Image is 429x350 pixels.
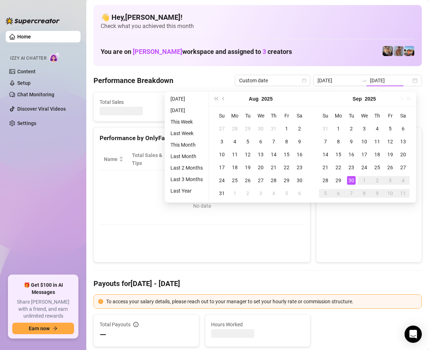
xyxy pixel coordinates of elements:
img: Zach [404,46,414,56]
div: Est. Hours Worked [177,151,210,167]
span: 🎁 Get $100 in AI Messages [12,282,74,296]
th: Name [100,148,128,170]
span: [PERSON_NAME] [133,48,182,55]
span: to [361,78,367,83]
th: Chat Conversion [257,148,305,170]
span: 3 [263,48,266,55]
div: No data [107,202,297,210]
span: swap-right [361,78,367,83]
span: — [100,329,106,341]
span: Check what you achieved this month [101,22,415,30]
input: Start date [318,77,359,84]
span: arrow-right [53,326,58,331]
span: Hours Worked [211,321,305,328]
img: Joey [393,46,403,56]
span: Total Sales & Tips [132,151,163,167]
div: Open Intercom Messenger [405,326,422,343]
h4: Performance Breakdown [93,75,173,86]
h4: Payouts for [DATE] - [DATE] [93,278,422,289]
span: Earn now [29,326,50,331]
h1: You are on workspace and assigned to creators [101,48,292,56]
div: To access your salary details, please reach out to your manager to set your hourly rate or commis... [106,298,417,305]
span: calendar [302,78,306,83]
span: Chat Conversion [261,151,295,167]
a: Content [17,69,36,74]
a: Chat Monitoring [17,92,54,97]
a: Setup [17,80,31,86]
span: Custom date [239,75,306,86]
img: AI Chatter [49,52,60,63]
span: info-circle [133,322,138,327]
span: Sales / Hour [224,151,246,167]
span: Total Sales [100,98,165,106]
a: Discover Viral Videos [17,106,66,112]
th: Total Sales & Tips [128,148,173,170]
input: End date [370,77,411,84]
span: Share [PERSON_NAME] with a friend, and earn unlimited rewards [12,299,74,320]
h4: 👋 Hey, [PERSON_NAME] ! [101,12,415,22]
div: Sales by OnlyFans Creator [322,133,416,143]
img: logo-BBDzfeDw.svg [6,17,60,24]
span: Name [104,155,118,163]
span: Messages Sent [267,98,332,106]
th: Sales / Hour [220,148,256,170]
span: Active Chats [183,98,248,106]
img: George [383,46,393,56]
span: exclamation-circle [98,299,103,304]
a: Home [17,34,31,40]
a: Settings [17,120,36,126]
span: Izzy AI Chatter [10,55,46,62]
div: Performance by OnlyFans Creator [100,133,304,143]
span: Total Payouts [100,321,131,328]
button: Earn nowarrow-right [12,323,74,334]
